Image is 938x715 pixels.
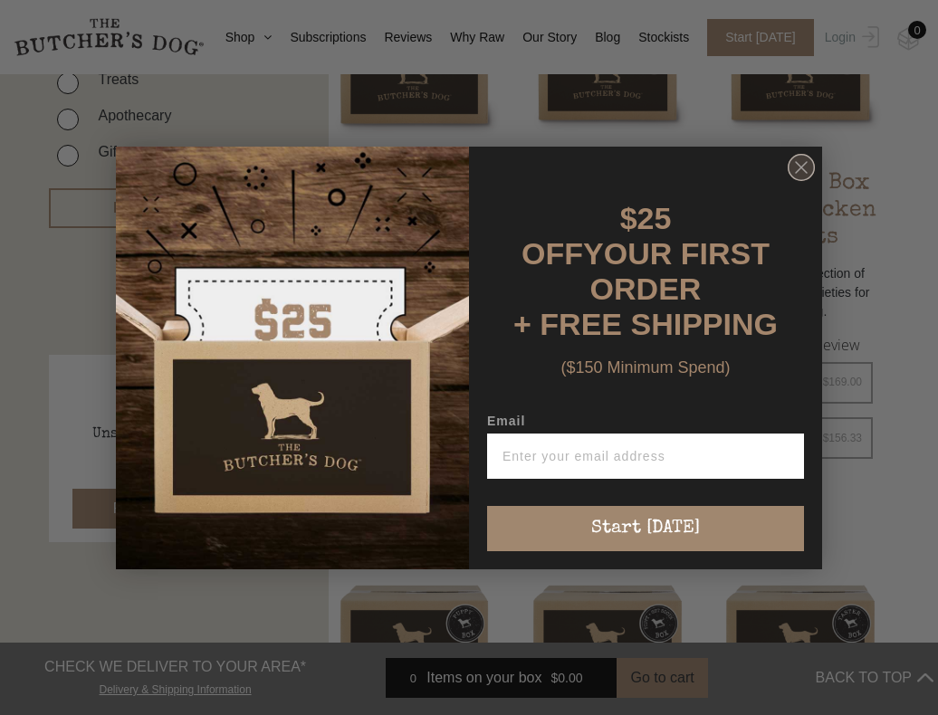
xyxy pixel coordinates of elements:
span: ($150 Minimum Spend) [560,358,730,377]
img: d0d537dc-5429-4832-8318-9955428ea0a1.jpeg [116,147,469,569]
button: Start [DATE] [487,506,804,551]
button: Close dialog [788,154,815,181]
label: Email [487,414,804,434]
input: Enter your email address [487,434,804,479]
span: YOUR FIRST ORDER + FREE SHIPPING [513,236,778,341]
span: $25 OFF [522,201,671,271]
